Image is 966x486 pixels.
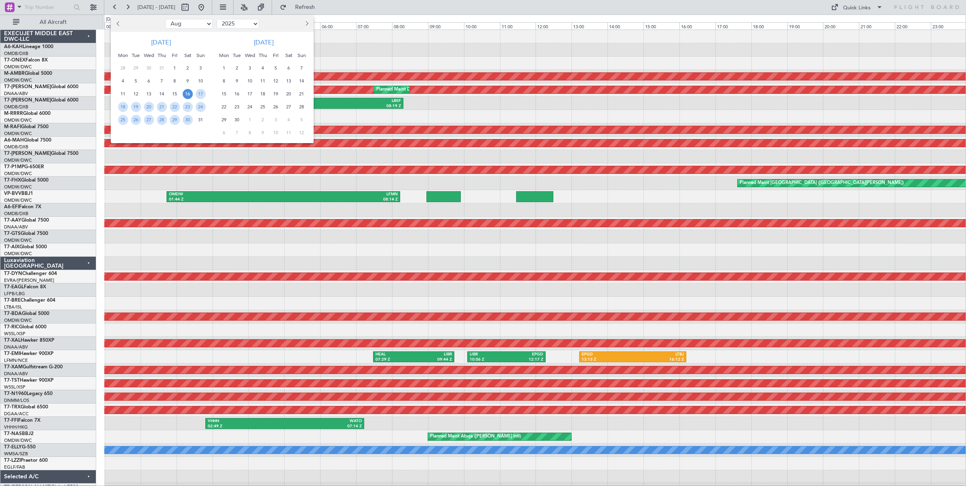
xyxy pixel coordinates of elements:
div: 13-9-2025 [282,75,295,88]
span: 24 [196,102,206,112]
div: 17-9-2025 [243,88,256,101]
span: 28 [297,102,307,112]
div: 8-10-2025 [243,127,256,139]
div: 28-7-2025 [116,62,129,75]
div: 21-9-2025 [295,88,308,101]
div: 6-8-2025 [142,75,155,88]
div: 6-10-2025 [217,127,230,139]
span: 28 [118,63,128,73]
span: 15 [170,89,180,99]
div: Sun [194,49,207,62]
div: 31-7-2025 [155,62,168,75]
div: 26-9-2025 [269,101,282,114]
div: 11-9-2025 [256,75,269,88]
div: 4-10-2025 [282,114,295,127]
span: 1 [219,63,229,73]
span: 25 [118,115,128,125]
div: 1-9-2025 [217,62,230,75]
div: Thu [155,49,168,62]
div: 23-8-2025 [181,101,194,114]
span: 22 [219,102,229,112]
span: 29 [219,115,229,125]
span: 20 [144,102,154,112]
span: 17 [245,89,255,99]
span: 15 [219,89,229,99]
div: 22-8-2025 [168,101,181,114]
span: 6 [284,63,294,73]
span: 16 [232,89,242,99]
span: 2 [258,115,268,125]
div: 2-10-2025 [256,114,269,127]
span: 24 [245,102,255,112]
span: 1 [245,115,255,125]
div: 12-10-2025 [295,127,308,139]
div: 3-8-2025 [194,62,207,75]
span: 18 [258,89,268,99]
span: 30 [232,115,242,125]
span: 14 [297,76,307,86]
div: 3-9-2025 [243,62,256,75]
div: 25-9-2025 [256,101,269,114]
span: 28 [157,115,167,125]
div: Mon [217,49,230,62]
div: Fri [269,49,282,62]
div: 10-8-2025 [194,75,207,88]
div: 10-10-2025 [269,127,282,139]
div: 10-9-2025 [243,75,256,88]
div: 1-10-2025 [243,114,256,127]
div: 11-10-2025 [282,127,295,139]
div: 9-8-2025 [181,75,194,88]
span: 8 [245,128,255,138]
span: 20 [284,89,294,99]
div: 29-8-2025 [168,114,181,127]
span: 26 [131,115,141,125]
div: 20-9-2025 [282,88,295,101]
select: Select month [165,19,213,29]
span: 17 [196,89,206,99]
div: 27-8-2025 [142,114,155,127]
span: 12 [131,89,141,99]
span: 23 [232,102,242,112]
div: 1-8-2025 [168,62,181,75]
div: 19-8-2025 [129,101,142,114]
div: 19-9-2025 [269,88,282,101]
div: 29-9-2025 [217,114,230,127]
span: 19 [131,102,141,112]
span: 13 [144,89,154,99]
div: Sat [181,49,194,62]
div: 5-10-2025 [295,114,308,127]
div: 28-8-2025 [155,114,168,127]
span: 30 [183,115,193,125]
span: 11 [284,128,294,138]
div: 27-9-2025 [282,101,295,114]
div: 21-8-2025 [155,101,168,114]
div: 29-7-2025 [129,62,142,75]
span: 19 [271,89,281,99]
div: Fri [168,49,181,62]
div: 3-10-2025 [269,114,282,127]
span: 10 [271,128,281,138]
div: 2-9-2025 [230,62,243,75]
div: 24-9-2025 [243,101,256,114]
select: Select year [217,19,259,29]
div: 24-8-2025 [194,101,207,114]
button: Next month [302,17,311,30]
span: 10 [196,76,206,86]
span: 11 [258,76,268,86]
span: 31 [196,115,206,125]
div: 11-8-2025 [116,88,129,101]
div: 9-10-2025 [256,127,269,139]
span: 13 [284,76,294,86]
span: 6 [144,76,154,86]
span: 3 [196,63,206,73]
div: Wed [243,49,256,62]
span: 30 [144,63,154,73]
div: 28-9-2025 [295,101,308,114]
div: Mon [116,49,129,62]
span: 9 [183,76,193,86]
div: 16-9-2025 [230,88,243,101]
span: 10 [245,76,255,86]
span: 21 [297,89,307,99]
span: 5 [131,76,141,86]
div: Wed [142,49,155,62]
